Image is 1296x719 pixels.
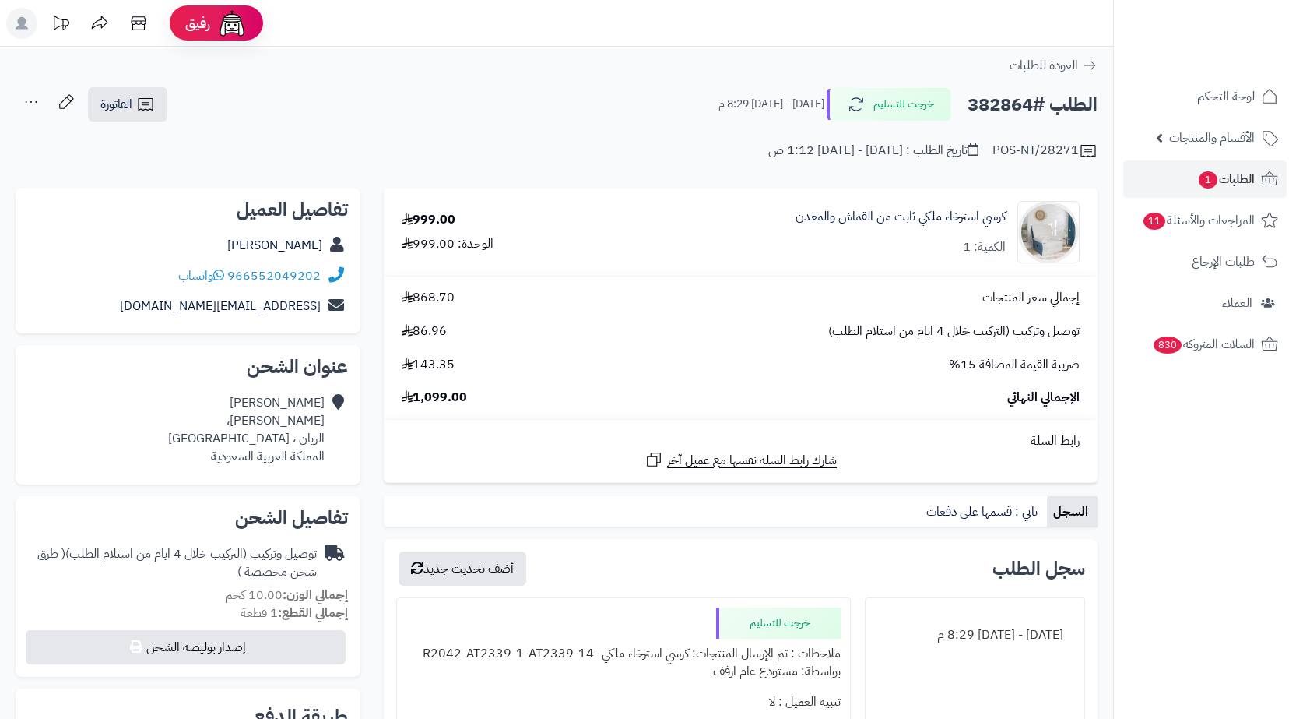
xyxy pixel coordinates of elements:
a: [EMAIL_ADDRESS][DOMAIN_NAME] [120,297,321,315]
span: إجمالي سعر المنتجات [982,289,1080,307]
div: الوحدة: 999.00 [402,235,493,253]
div: رابط السلة [390,432,1091,450]
div: الكمية: 1 [963,238,1006,256]
a: كرسي استرخاء ملكي ثابت من القماش والمعدن [796,208,1006,226]
div: [DATE] - [DATE] 8:29 م [875,620,1075,650]
a: تحديثات المنصة [41,8,80,43]
a: لوحة التحكم [1123,78,1287,115]
small: 10.00 كجم [225,586,348,604]
span: 868.70 [402,289,455,307]
span: المراجعات والأسئلة [1142,210,1255,231]
a: [PERSON_NAME] [227,236,322,255]
button: خرجت للتسليم [827,88,951,121]
span: الإجمالي النهائي [1007,389,1080,407]
div: توصيل وتركيب (التركيب خلال 4 ايام من استلام الطلب) [28,545,317,581]
div: [PERSON_NAME] [PERSON_NAME]، الريان ، [GEOGRAPHIC_DATA] المملكة العربية السعودية [168,394,325,465]
span: ( طرق شحن مخصصة ) [37,545,317,581]
h3: سجل الطلب [992,559,1085,578]
h2: تفاصيل الشحن [28,509,348,527]
span: 11 [1143,213,1165,230]
span: 86.96 [402,322,447,340]
span: 830 [1154,337,1182,354]
img: logo-2.png [1190,12,1281,44]
small: [DATE] - [DATE] 8:29 م [718,97,824,112]
span: 143.35 [402,356,455,374]
button: إصدار بوليصة الشحن [26,630,346,664]
div: ملاحظات : تم الإرسال المنتجات: كرسي استرخاء ملكي -R2042-AT2339-1-AT2339-14 بواسطة: مستودع عام ارفف [406,639,841,687]
span: شارك رابط السلة نفسها مع عميل آخر [667,452,837,470]
span: 1 [1199,171,1217,189]
div: POS-NT/28271 [992,142,1098,160]
div: تاريخ الطلب : [DATE] - [DATE] 1:12 ص [768,142,978,160]
button: أضف تحديث جديد [399,552,526,586]
h2: الطلب #382864 [968,89,1098,121]
span: ضريبة القيمة المضافة 15% [949,356,1080,374]
span: العودة للطلبات [1010,56,1078,75]
img: 1728804818-110102100031-90x90.jpg [1018,201,1079,263]
small: 1 قطعة [241,604,348,622]
a: شارك رابط السلة نفسها مع عميل آخر [644,450,837,470]
a: السلات المتروكة830 [1123,326,1287,363]
span: السلات المتروكة [1152,333,1255,355]
div: تنبيه العميل : لا [406,687,841,717]
strong: إجمالي القطع: [278,604,348,622]
a: طلبات الإرجاع [1123,243,1287,280]
a: السجل [1047,496,1098,527]
span: لوحة التحكم [1197,86,1255,107]
strong: إجمالي الوزن: [283,586,348,604]
a: الفاتورة [88,87,167,122]
span: طلبات الإرجاع [1192,251,1255,273]
span: الفاتورة [100,95,132,114]
span: رفيق [185,14,210,33]
span: الطلبات [1197,168,1255,190]
div: خرجت للتسليم [716,608,841,639]
h2: تفاصيل العميل [28,200,348,219]
a: المراجعات والأسئلة11 [1123,202,1287,239]
div: 999.00 [402,211,455,229]
a: الطلبات1 [1123,160,1287,198]
a: العودة للطلبات [1010,56,1098,75]
span: توصيل وتركيب (التركيب خلال 4 ايام من استلام الطلب) [828,322,1080,340]
h2: عنوان الشحن [28,358,348,376]
img: ai-face.png [216,8,248,39]
a: 966552049202 [227,266,321,285]
span: العملاء [1222,292,1252,314]
a: واتساب [178,266,224,285]
span: الأقسام والمنتجات [1169,127,1255,149]
a: تابي : قسمها على دفعات [920,496,1047,527]
span: 1,099.00 [402,389,467,407]
a: العملاء [1123,284,1287,322]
